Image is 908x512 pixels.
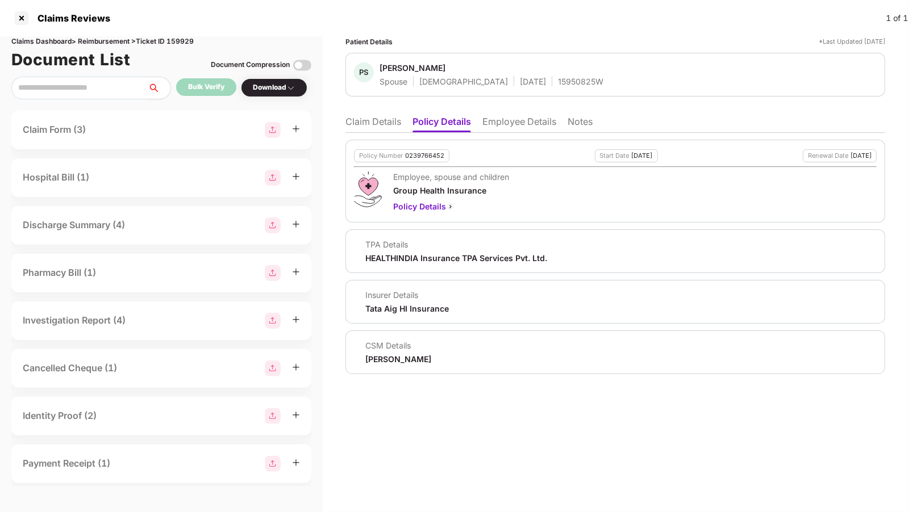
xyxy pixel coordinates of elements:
[520,76,546,87] div: [DATE]
[23,170,89,184] div: Hospital Bill (1)
[808,152,848,160] div: Renewal Date
[11,47,131,72] h1: Document List
[23,456,110,471] div: Payment Receipt (1)
[446,202,455,211] img: svg+xml;base64,PHN2ZyBpZD0iQmFjay0yMHgyMCIgeG1sbnM9Imh0dHA6Ly93d3cudzMub3JnLzIwMDAvc3ZnIiB3aWR0aD...
[23,123,86,137] div: Claim Form (3)
[558,76,603,87] div: 15950825W
[354,171,382,207] img: svg+xml;base64,PHN2ZyB4bWxucz0iaHR0cDovL3d3dy53My5vcmcvMjAwMC9zdmciIHdpZHRoPSI0OS4zMiIgaGVpZ2h0PS...
[11,36,311,47] div: Claims Dashboard > Reimbursement > Ticket ID 159929
[482,116,556,132] li: Employee Details
[23,218,125,232] div: Discharge Summary (4)
[819,36,885,47] div: *Last Updated [DATE]
[265,170,281,186] img: svg+xml;base64,PHN2ZyBpZD0iR3JvdXBfMjg4MTMiIGRhdGEtbmFtZT0iR3JvdXAgMjg4MTMiIHhtbG5zPSJodHRwOi8vd3...
[345,36,393,47] div: Patient Details
[23,266,96,280] div: Pharmacy Bill (1)
[419,76,508,87] div: [DEMOGRAPHIC_DATA]
[292,363,300,371] span: plus
[380,76,407,87] div: Spouse
[265,265,281,281] img: svg+xml;base64,PHN2ZyBpZD0iR3JvdXBfMjg4MTMiIGRhdGEtbmFtZT0iR3JvdXAgMjg4MTMiIHhtbG5zPSJodHRwOi8vd3...
[365,303,449,314] div: Tata Aig HI Insurance
[147,77,171,99] button: search
[265,122,281,138] img: svg+xml;base64,PHN2ZyBpZD0iR3JvdXBfMjg4MTMiIGRhdGEtbmFtZT0iR3JvdXAgMjg4MTMiIHhtbG5zPSJodHRwOi8vd3...
[23,409,97,423] div: Identity Proof (2)
[265,217,281,233] img: svg+xml;base64,PHN2ZyBpZD0iR3JvdXBfMjg4MTMiIGRhdGEtbmFtZT0iR3JvdXAgMjg4MTMiIHhtbG5zPSJodHRwOi8vd3...
[253,82,295,93] div: Download
[365,289,449,300] div: Insurer Details
[292,173,300,181] span: plus
[354,62,374,82] div: PS
[413,116,471,132] li: Policy Details
[147,83,170,93] span: search
[886,12,908,24] div: 1 of 1
[405,152,444,160] div: 0239766452
[292,125,300,133] span: plus
[345,116,401,132] li: Claim Details
[380,62,445,73] div: [PERSON_NAME]
[568,116,593,132] li: Notes
[365,340,431,351] div: CSM Details
[292,411,300,419] span: plus
[211,60,290,70] div: Document Compression
[365,253,547,263] div: HEALTHINDIA Insurance TPA Services Pvt. Ltd.
[359,152,403,160] div: Policy Number
[286,83,295,93] img: svg+xml;base64,PHN2ZyBpZD0iRHJvcGRvd24tMzJ4MzIiIHhtbG5zPSJodHRwOi8vd3d3LnczLm9yZy8yMDAwL3N2ZyIgd2...
[365,354,431,364] div: [PERSON_NAME]
[292,316,300,324] span: plus
[292,459,300,467] span: plus
[265,456,281,472] img: svg+xml;base64,PHN2ZyBpZD0iR3JvdXBfMjg4MTMiIGRhdGEtbmFtZT0iR3JvdXAgMjg4MTMiIHhtbG5zPSJodHRwOi8vd3...
[292,268,300,276] span: plus
[365,239,547,250] div: TPA Details
[393,200,509,213] div: Policy Details
[23,361,117,375] div: Cancelled Cheque (1)
[600,152,630,160] div: Start Date
[393,185,509,196] div: Group Health Insurance
[265,313,281,329] img: svg+xml;base64,PHN2ZyBpZD0iR3JvdXBfMjg4MTMiIGRhdGEtbmFtZT0iR3JvdXAgMjg4MTMiIHhtbG5zPSJodHRwOi8vd3...
[265,408,281,424] img: svg+xml;base64,PHN2ZyBpZD0iR3JvdXBfMjg4MTMiIGRhdGEtbmFtZT0iR3JvdXAgMjg4MTMiIHhtbG5zPSJodHRwOi8vd3...
[632,152,653,160] div: [DATE]
[293,56,311,74] img: svg+xml;base64,PHN2ZyBpZD0iVG9nZ2xlLTMyeDMyIiB4bWxucz0iaHR0cDovL3d3dy53My5vcmcvMjAwMC9zdmciIHdpZH...
[188,82,224,93] div: Bulk Verify
[292,220,300,228] span: plus
[23,313,126,328] div: Investigation Report (4)
[851,152,872,160] div: [DATE]
[31,12,110,24] div: Claims Reviews
[265,360,281,376] img: svg+xml;base64,PHN2ZyBpZD0iR3JvdXBfMjg4MTMiIGRhdGEtbmFtZT0iR3JvdXAgMjg4MTMiIHhtbG5zPSJodHRwOi8vd3...
[393,171,509,182] div: Employee, spouse and children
